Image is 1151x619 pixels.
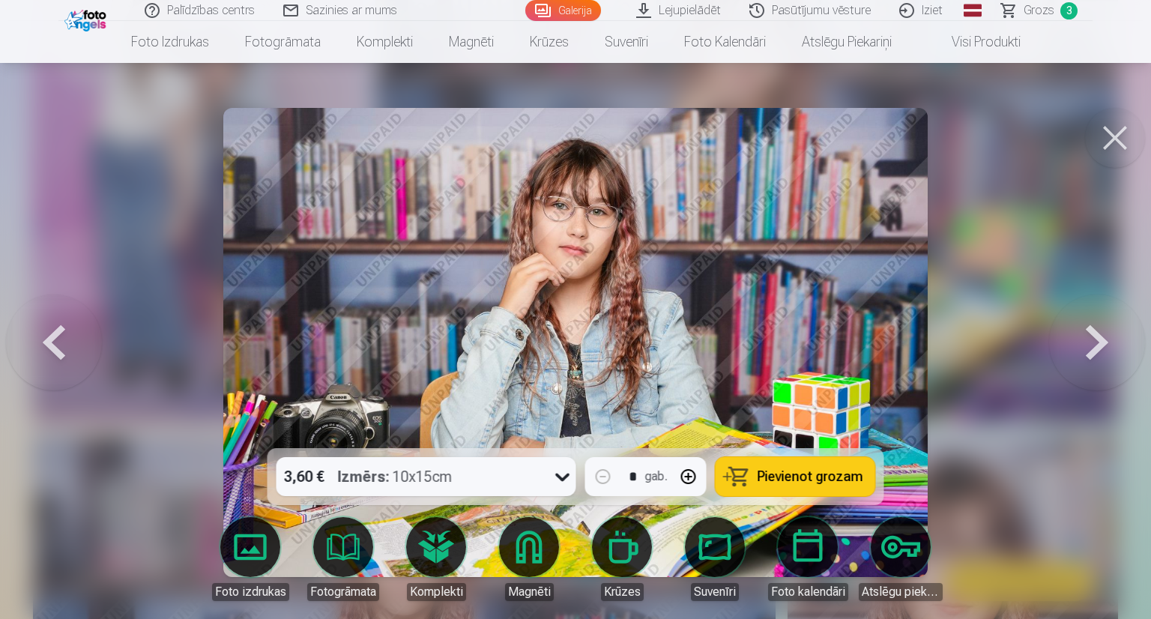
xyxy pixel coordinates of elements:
[338,457,453,496] div: 10x15cm
[691,583,739,601] div: Suvenīri
[859,517,943,601] a: Atslēgu piekariņi
[407,583,466,601] div: Komplekti
[307,583,379,601] div: Fotogrāmata
[666,21,784,63] a: Foto kalendāri
[580,517,664,601] a: Krūzes
[208,517,292,601] a: Foto izdrukas
[768,583,848,601] div: Foto kalendāri
[758,470,863,483] span: Pievienot grozam
[673,517,757,601] a: Suvenīri
[784,21,910,63] a: Atslēgu piekariņi
[645,468,668,486] div: gab.
[766,517,850,601] a: Foto kalendāri
[1060,2,1078,19] span: 3
[339,21,431,63] a: Komplekti
[716,457,875,496] button: Pievienot grozam
[301,517,385,601] a: Fotogrāmata
[910,21,1039,63] a: Visi produkti
[587,21,666,63] a: Suvenīri
[859,583,943,601] div: Atslēgu piekariņi
[277,457,332,496] div: 3,60 €
[64,6,110,31] img: /fa1
[394,517,478,601] a: Komplekti
[1024,1,1054,19] span: Grozs
[487,517,571,601] a: Magnēti
[212,583,289,601] div: Foto izdrukas
[113,21,227,63] a: Foto izdrukas
[512,21,587,63] a: Krūzes
[601,583,644,601] div: Krūzes
[505,583,554,601] div: Magnēti
[431,21,512,63] a: Magnēti
[338,466,390,487] strong: Izmērs :
[227,21,339,63] a: Fotogrāmata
